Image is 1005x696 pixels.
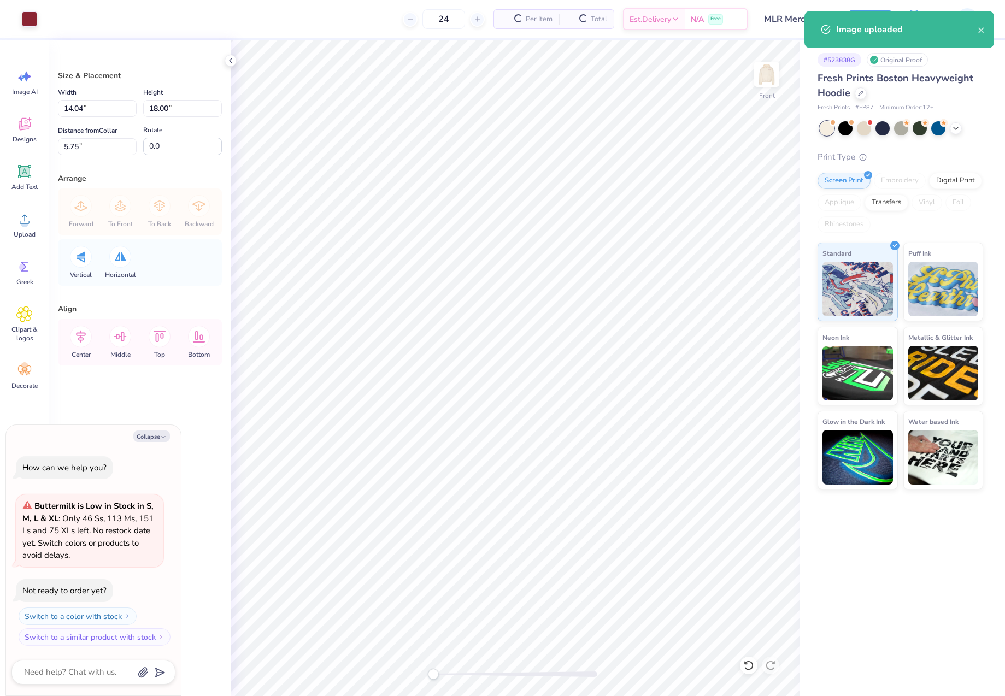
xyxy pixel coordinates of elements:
[12,87,38,96] span: Image AI
[822,247,851,259] span: Standard
[691,14,704,25] span: N/A
[879,103,934,113] span: Minimum Order: 12 +
[58,70,222,81] div: Size & Placement
[912,194,942,211] div: Vinyl
[756,63,778,85] img: Front
[908,247,931,259] span: Puff Ink
[908,430,979,485] img: Water based Ink
[956,8,978,30] img: Cedric Diasanta
[19,628,171,646] button: Switch to a similar product with stock
[818,53,861,67] div: # 523838G
[7,325,43,343] span: Clipart & logos
[822,346,893,400] img: Neon Ink
[14,230,36,239] span: Upload
[759,91,775,101] div: Front
[124,613,131,620] img: Switch to a color with stock
[908,332,973,343] span: Metallic & Glitter Ink
[822,430,893,485] img: Glow in the Dark Ink
[908,262,979,316] img: Puff Ink
[818,173,871,189] div: Screen Print
[874,173,926,189] div: Embroidery
[822,262,893,316] img: Standard
[22,585,107,596] div: Not ready to order yet?
[865,194,908,211] div: Transfers
[836,23,978,36] div: Image uploaded
[58,303,222,315] div: Align
[867,53,928,67] div: Original Proof
[756,8,836,30] input: Untitled Design
[143,123,162,137] label: Rotate
[70,270,92,279] span: Vertical
[19,607,137,625] button: Switch to a color with stock
[11,182,38,191] span: Add Text
[105,270,136,279] span: Horizontal
[818,194,861,211] div: Applique
[945,194,971,211] div: Foil
[188,350,210,359] span: Bottom
[22,500,154,561] span: : Only 46 Ss, 113 Ms, 151 Ls and 75 XLs left. No restock date yet. Switch colors or products to a...
[133,430,170,442] button: Collapse
[22,462,107,473] div: How can we help you?
[13,135,37,144] span: Designs
[143,86,163,99] label: Height
[422,9,465,29] input: – –
[818,216,871,233] div: Rhinestones
[818,72,973,99] span: Fresh Prints Boston Heavyweight Hoodie
[929,173,982,189] div: Digital Print
[158,634,164,640] img: Switch to a similar product with stock
[937,8,983,30] a: CD
[72,350,91,359] span: Center
[58,173,222,184] div: Arrange
[818,151,983,163] div: Print Type
[822,416,885,427] span: Glow in the Dark Ink
[526,14,553,25] span: Per Item
[908,346,979,400] img: Metallic & Glitter Ink
[22,500,154,524] strong: Buttermilk is Low in Stock in S, M, L & XL
[710,15,721,23] span: Free
[822,332,849,343] span: Neon Ink
[978,23,985,36] button: close
[630,14,671,25] span: Est. Delivery
[154,350,165,359] span: Top
[11,381,38,390] span: Decorate
[855,103,874,113] span: # FP87
[428,669,439,680] div: Accessibility label
[591,14,607,25] span: Total
[110,350,131,359] span: Middle
[818,103,850,113] span: Fresh Prints
[58,124,117,137] label: Distance from Collar
[16,278,33,286] span: Greek
[908,416,959,427] span: Water based Ink
[58,86,77,99] label: Width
